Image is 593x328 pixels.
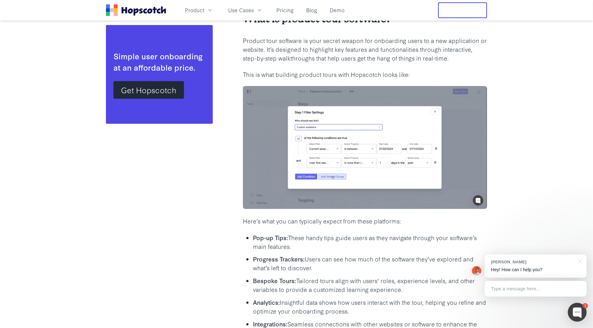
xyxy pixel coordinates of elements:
[438,3,487,18] button: Free Trial
[224,5,266,15] button: Use Cases
[181,5,217,15] button: Product
[253,298,280,306] b: Analytics:
[113,81,184,99] a: Get Hopscotch
[327,5,347,15] a: Demo
[485,281,587,297] div: Type a message here...
[253,276,296,285] b: Bespoke Tours:
[253,276,487,294] p: Tailored tours align with users' roles, experience levels, and other variables to provide a custo...
[243,36,487,62] p: Product tour software is your secret weapon for onboarding users to a new application or website....
[106,4,166,16] a: Home
[228,6,254,14] span: Use Cases
[253,320,287,328] b: Integrations:
[253,255,487,272] p: Users can see how much of the software they’ve explored and what’s left to discover.
[304,5,320,15] a: Blog
[253,233,288,242] b: Pop-up Tips:
[253,255,305,263] b: Progress Trackers:
[243,70,487,79] p: This is what building product tours with Hopscotch looks like:
[472,266,481,276] img: Mark Spera
[491,259,574,265] div: [PERSON_NAME]
[253,233,487,251] p: These handy tips guide users as they navigate through your software’s main features.
[583,303,588,309] div: 1
[113,50,205,73] div: Simple user onboarding at an affordable price.
[243,86,487,209] img: hopscotch product onboarding demo
[274,5,296,15] a: Pricing
[491,266,580,273] p: Hey! How can I help you?
[253,298,487,315] p: Insightful data shows how users interact with the tour, helping you refine and optimize your onbo...
[185,6,204,14] span: Product
[243,217,487,225] p: Here’s what you can typically expect from these platforms:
